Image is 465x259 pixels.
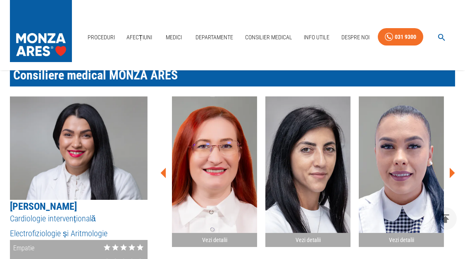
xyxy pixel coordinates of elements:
[269,236,347,244] h2: Vezi detalii
[175,236,254,244] h2: Vezi detalii
[192,29,236,46] a: Departamente
[10,240,34,254] div: Empatie
[172,96,257,247] button: Vezi detalii
[10,213,148,224] h5: Cardiologie intervențională
[10,200,148,213] h5: [PERSON_NAME]
[160,29,187,46] a: Medici
[395,32,416,42] div: 031 9300
[362,236,441,244] h2: Vezi detalii
[300,29,333,46] a: Info Utile
[242,29,296,46] a: Consilier Medical
[10,228,148,239] h5: Electrofiziologie și Aritmologie
[123,29,155,46] a: Afecțiuni
[338,29,373,46] a: Despre Noi
[13,68,178,82] span: Consiliere medical MONZA ARES
[378,28,423,46] a: 031 9300
[265,96,351,247] button: Vezi detalii
[434,207,457,230] button: delete
[84,29,118,46] a: Proceduri
[359,96,444,247] button: Vezi detalii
